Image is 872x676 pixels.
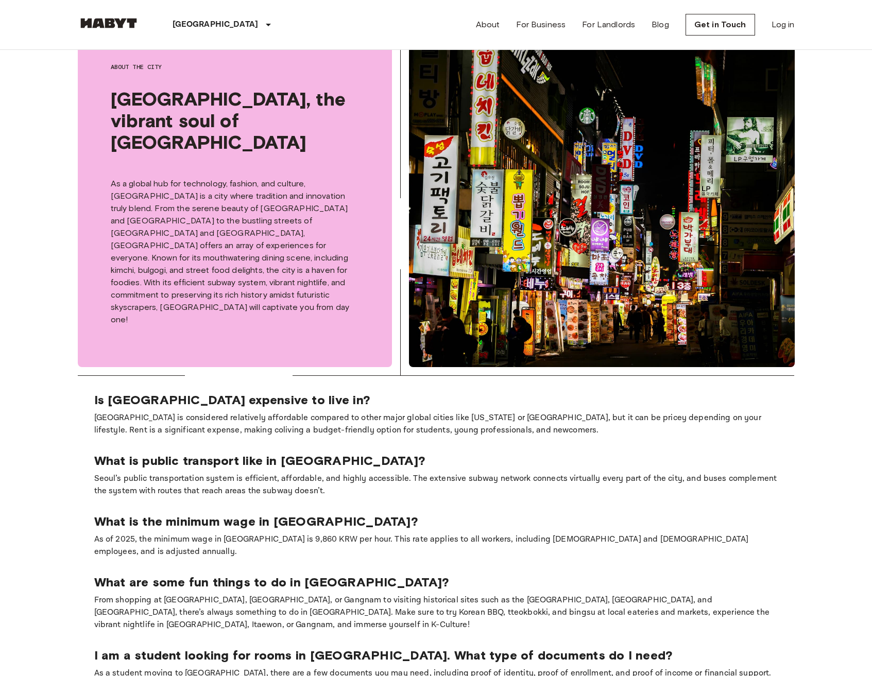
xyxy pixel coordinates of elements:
p: What are some fun things to do in [GEOGRAPHIC_DATA]? [94,575,778,590]
a: Log in [772,19,795,31]
a: For Business [516,19,566,31]
p: I am a student looking for rooms in [GEOGRAPHIC_DATA]. What type of documents do I need? [94,648,778,663]
img: Seoul, the vibrant soul of South Korea [409,29,795,367]
a: About [476,19,500,31]
a: Blog [652,19,669,31]
span: [GEOGRAPHIC_DATA], the vibrant soul of [GEOGRAPHIC_DATA] [111,88,359,153]
p: Is [GEOGRAPHIC_DATA] expensive to live in? [94,392,778,408]
p: [GEOGRAPHIC_DATA] [173,19,259,31]
p: What is public transport like in [GEOGRAPHIC_DATA]? [94,453,778,469]
p: As of 2025, the minimum wage in [GEOGRAPHIC_DATA] is 9,860 KRW per hour. This rate applies to all... [94,533,778,558]
span: About the city [111,62,359,72]
p: As a global hub for technology, fashion, and culture, [GEOGRAPHIC_DATA] is a city where tradition... [111,178,359,326]
img: Habyt [78,18,140,28]
a: For Landlords [582,19,635,31]
p: Seoul’s public transportation system is efficient, affordable, and highly accessible. The extensi... [94,473,778,497]
a: Get in Touch [686,14,755,36]
p: From shopping at [GEOGRAPHIC_DATA], [GEOGRAPHIC_DATA], or Gangnam to visiting historical sites su... [94,594,778,631]
p: What is the minimum wage in [GEOGRAPHIC_DATA]? [94,514,778,529]
p: [GEOGRAPHIC_DATA] is considered relatively affordable compared to other major global cities like ... [94,412,778,437]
